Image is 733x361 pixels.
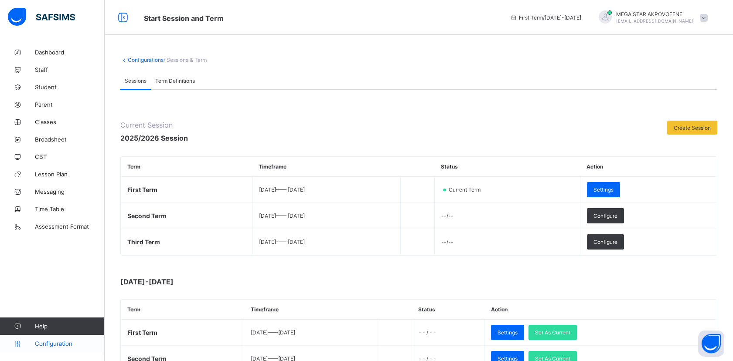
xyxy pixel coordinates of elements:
span: session/term information [510,14,581,21]
span: Assessment Format [35,223,105,230]
span: Classes [35,118,105,125]
span: [DATE] —— [DATE] [259,213,305,219]
span: Configure [593,239,617,245]
span: Third Term [127,238,160,246]
span: Current Session [120,121,188,129]
span: Set As Current [535,329,570,336]
span: Dashboard [35,49,105,56]
td: --/-- [434,229,580,255]
span: [DATE]-[DATE] [120,277,295,286]
span: Parent [35,101,105,108]
span: / Sessions & Term [164,57,207,63]
span: Configure [593,213,617,219]
span: Second Term [127,212,167,219]
span: Lesson Plan [35,171,105,178]
span: Settings [593,186,614,193]
th: Timeframe [252,157,400,177]
span: Time Table [35,206,105,213]
span: Help [35,323,104,330]
a: Configurations [128,57,164,63]
td: --/-- [434,203,580,229]
span: Messaging [35,188,105,195]
span: [DATE] —— [DATE] [259,186,305,193]
button: Open asap [698,331,724,357]
span: First Term [127,329,157,336]
span: Term Definitions [155,78,195,84]
span: Broadsheet [35,136,105,143]
span: [DATE] —— [DATE] [259,239,305,245]
span: Settings [498,329,518,336]
span: Current Term [448,186,486,193]
span: Staff [35,66,105,73]
span: Sessions [125,78,147,84]
span: First Term [127,186,157,193]
span: [EMAIL_ADDRESS][DOMAIN_NAME] [616,18,693,24]
th: Status [434,157,580,177]
span: Student [35,84,105,91]
span: - - / - - [419,329,436,336]
th: Action [580,157,717,177]
span: Start Session and Term [144,14,224,23]
span: Configuration [35,340,104,347]
span: Create Session [674,125,711,131]
th: Action [484,300,717,320]
th: Timeframe [244,300,380,320]
th: Term [121,300,244,320]
span: [DATE] —— [DATE] [251,329,295,336]
th: Status [412,300,484,320]
th: Term [121,157,252,177]
img: safsims [8,8,75,26]
span: 2025/2026 Session [120,134,188,142]
div: MEGA STARAKPOVOFENE [590,10,712,25]
span: CBT [35,153,105,160]
span: MEGA STAR AKPOVOFENE [616,11,693,17]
